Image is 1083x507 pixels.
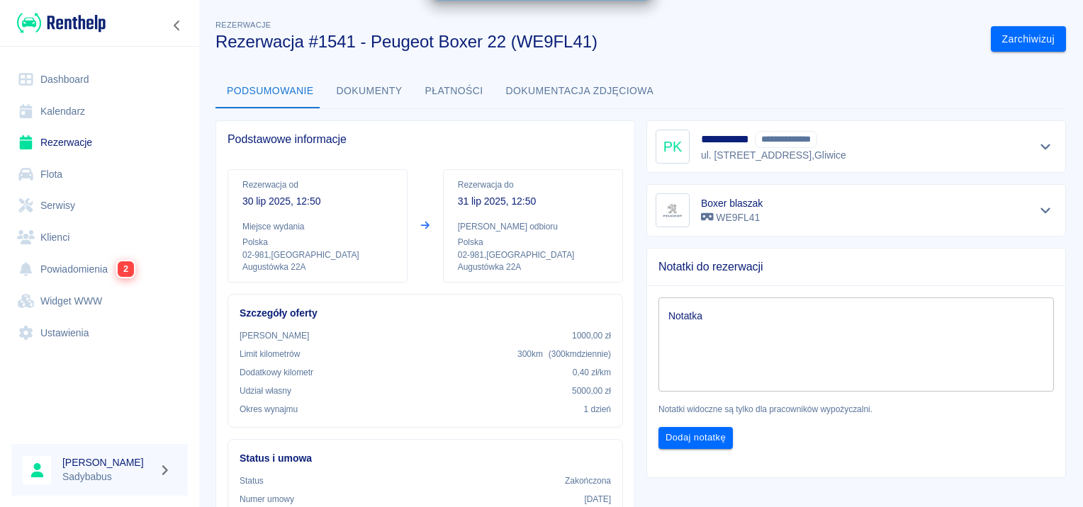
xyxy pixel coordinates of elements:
p: 1 dzień [584,403,611,416]
span: ( 300 km dziennie ) [549,349,611,359]
a: Ustawienia [11,317,188,349]
p: Polska [242,236,393,249]
span: 2 [118,261,134,277]
p: Miejsce wydania [242,220,393,233]
p: Augustówka 22A [242,261,393,273]
p: [DATE] [584,493,611,506]
p: Sadybabus [62,469,153,484]
p: WE9FL41 [701,210,763,225]
p: 0,40 zł /km [573,366,611,379]
button: Podsumowanie [215,74,325,108]
p: Rezerwacja do [458,178,608,191]
p: Udział własny [240,384,291,397]
a: Klienci [11,222,188,253]
p: Numer umowy [240,493,294,506]
span: Rezerwacje [215,21,271,29]
h6: [PERSON_NAME] [62,455,153,469]
img: Image [658,196,687,224]
span: Podstawowe informacje [228,132,623,147]
p: 31 lip 2025, 12:50 [458,194,608,209]
a: Flota [11,159,188,190]
button: Zwiń nawigację [167,16,188,35]
p: 02-981 , [GEOGRAPHIC_DATA] [458,249,608,261]
p: Notatki widoczne są tylko dla pracowników wypożyczalni. [658,403,1054,416]
p: Dodatkowy kilometr [240,366,313,379]
p: Polska [458,236,608,249]
p: 30 lip 2025, 12:50 [242,194,393,209]
p: 1000,00 zł [572,329,611,342]
span: Notatki do rezerwacji [658,260,1054,274]
a: Renthelp logo [11,11,106,35]
h6: Boxer blaszak [701,196,763,210]
a: Dashboard [11,64,188,96]
p: [PERSON_NAME] [240,329,309,342]
button: Dokumenty [325,74,414,108]
a: Powiadomienia2 [11,253,188,285]
p: 5000,00 zł [572,384,611,397]
a: Widget WWW [11,285,188,317]
img: Renthelp logo [17,11,106,35]
div: PK [656,130,690,164]
p: Okres wynajmu [240,403,298,416]
a: Rezerwacje [11,127,188,159]
button: Dokumentacja zdjęciowa [495,74,666,108]
p: Status [240,474,264,487]
p: ul. [STREET_ADDRESS] , Gliwice [701,148,846,163]
h6: Status i umowa [240,451,611,466]
p: 02-981 , [GEOGRAPHIC_DATA] [242,249,393,261]
button: Pokaż szczegóły [1034,200,1057,220]
p: Limit kilometrów [240,348,300,360]
a: Serwisy [11,190,188,222]
h3: Rezerwacja #1541 - Peugeot Boxer 22 (WE9FL41) [215,32,980,52]
h6: Szczegóły oferty [240,306,611,321]
button: Zarchiwizuj [991,26,1066,52]
p: [PERSON_NAME] odbioru [458,220,608,233]
p: Rezerwacja od [242,178,393,191]
a: Kalendarz [11,96,188,127]
button: Płatności [414,74,495,108]
button: Pokaż szczegóły [1034,137,1057,156]
button: Dodaj notatkę [658,427,733,449]
p: Augustówka 22A [458,261,608,273]
p: 300 km [517,348,611,360]
p: Zakończona [565,474,611,487]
